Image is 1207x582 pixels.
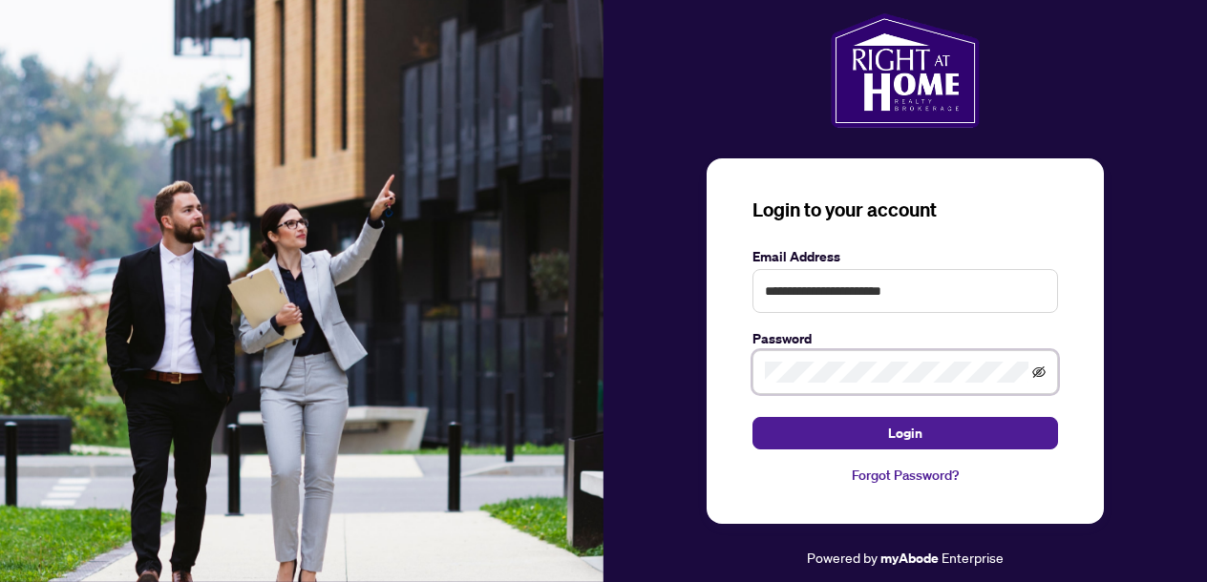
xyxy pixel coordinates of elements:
span: Login [888,418,922,448]
img: ma-logo [831,13,979,128]
span: Powered by [807,549,878,566]
label: Email Address [752,246,1058,267]
a: myAbode [880,548,939,569]
h3: Login to your account [752,197,1058,223]
a: Forgot Password? [752,465,1058,486]
label: Password [752,328,1058,349]
button: Login [752,417,1058,449]
span: Enterprise [942,549,1004,566]
span: eye-invisible [1032,365,1046,379]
